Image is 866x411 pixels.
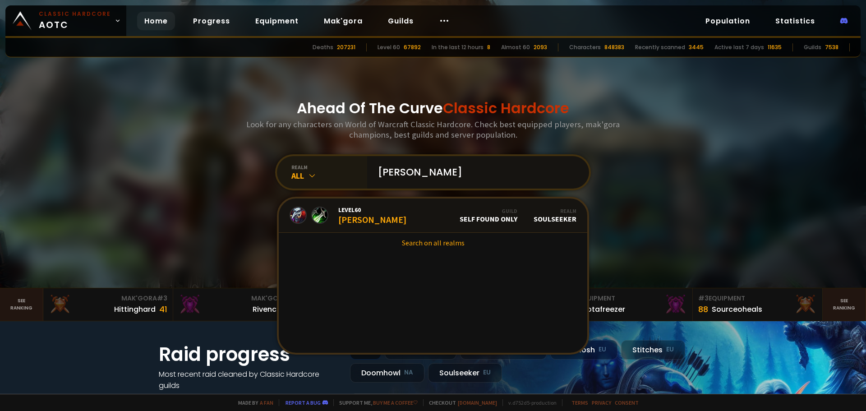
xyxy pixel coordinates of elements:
[825,43,838,51] div: 7538
[49,294,167,303] div: Mak'Gora
[698,294,709,303] span: # 3
[698,294,817,303] div: Equipment
[243,119,623,140] h3: Look for any characters on World of Warcraft Classic Hardcore. Check best equipped players, mak'g...
[157,294,167,303] span: # 3
[39,10,111,32] span: AOTC
[159,303,167,315] div: 41
[569,43,601,51] div: Characters
[313,43,333,51] div: Deaths
[291,164,367,171] div: realm
[804,43,821,51] div: Guilds
[404,368,413,377] small: NA
[297,97,569,119] h1: Ahead Of The Curve
[260,399,273,406] a: a fan
[373,399,418,406] a: Buy me a coffee
[635,43,685,51] div: Recently scanned
[404,43,421,51] div: 67892
[39,10,111,18] small: Classic Hardcore
[317,12,370,30] a: Mak'gora
[179,294,297,303] div: Mak'Gora
[186,12,237,30] a: Progress
[571,399,588,406] a: Terms
[698,303,708,315] div: 88
[501,43,530,51] div: Almost 60
[823,288,866,321] a: Seeranking
[768,12,822,30] a: Statistics
[233,399,273,406] span: Made by
[550,340,617,360] div: Nek'Rosh
[563,288,693,321] a: #2Equipment88Notafreezer
[248,12,306,30] a: Equipment
[712,304,762,315] div: Sourceoheals
[279,233,587,253] a: Search on all realms
[689,43,704,51] div: 3445
[43,288,173,321] a: Mak'Gora#3Hittinghard41
[5,5,126,36] a: Classic HardcoreAOTC
[114,304,156,315] div: Hittinghard
[698,12,757,30] a: Population
[279,199,587,233] a: Level60[PERSON_NAME]GuildSelf Found OnlyRealmSoulseeker
[159,392,217,402] a: See all progress
[350,363,424,383] div: Doomhowl
[381,12,421,30] a: Guilds
[714,43,764,51] div: Active last 7 days
[534,208,576,223] div: Soulseeker
[568,294,687,303] div: Equipment
[333,399,418,406] span: Support me,
[621,340,685,360] div: Stitches
[599,345,606,354] small: EU
[286,399,321,406] a: Report a bug
[378,43,400,51] div: Level 60
[592,399,611,406] a: Privacy
[159,340,339,369] h1: Raid progress
[604,43,624,51] div: 848383
[159,369,339,391] h4: Most recent raid cleaned by Classic Hardcore guilds
[137,12,175,30] a: Home
[443,98,569,118] span: Classic Hardcore
[615,399,639,406] a: Consent
[460,208,517,214] div: Guild
[534,208,576,214] div: Realm
[338,206,406,225] div: [PERSON_NAME]
[582,304,625,315] div: Notafreezer
[768,43,782,51] div: 11635
[693,288,823,321] a: #3Equipment88Sourceoheals
[502,399,557,406] span: v. d752d5 - production
[487,43,490,51] div: 8
[432,43,484,51] div: In the last 12 hours
[666,345,674,354] small: EU
[338,206,406,214] span: Level 60
[373,156,578,189] input: Search a character...
[458,399,497,406] a: [DOMAIN_NAME]
[483,368,491,377] small: EU
[253,304,281,315] div: Rivench
[423,399,497,406] span: Checkout
[173,288,303,321] a: Mak'Gora#2Rivench100
[428,363,502,383] div: Soulseeker
[291,171,367,181] div: All
[460,208,517,223] div: Self Found Only
[534,43,547,51] div: 2093
[337,43,355,51] div: 207231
